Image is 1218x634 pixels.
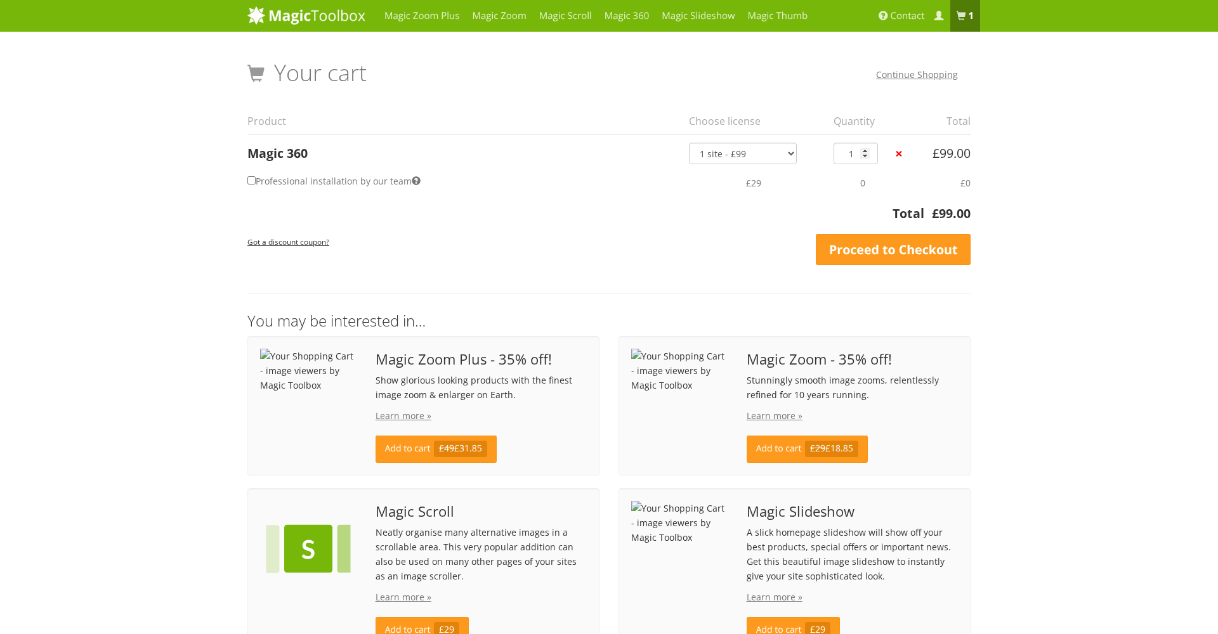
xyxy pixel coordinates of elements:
input: Professional installation by our team [247,176,256,184]
img: Your Shopping Cart - image viewers by Magic Toolbox [260,501,357,597]
a: Continue Shopping [876,68,958,81]
p: A slick homepage slideshow will show off your best products, special offers or important news. Ge... [747,525,958,583]
span: Magic Zoom Plus - 35% off! [376,352,587,366]
bdi: 99.00 [933,145,971,162]
img: MagicToolbox.com - Image tools for your website [247,6,365,25]
p: Neatly organise many alternative images in a scrollable area. This very popular addition can also... [376,525,587,583]
a: Proceed to Checkout [816,234,971,266]
th: Total [917,108,971,134]
span: £ [932,205,939,222]
td: 0 [826,164,893,201]
span: Contact [891,10,925,22]
input: Qty [834,143,878,164]
span: Magic Scroll [376,504,587,519]
h3: You may be interested in… [247,313,971,329]
th: Choose license [681,108,826,134]
th: Product [247,108,681,134]
a: Got a discount coupon? [247,231,329,252]
a: Add to cart£29£18.85 [747,436,868,463]
th: Quantity [826,108,893,134]
bdi: 99.00 [932,205,971,222]
h1: Your cart [247,60,367,86]
a: Magic 360 [247,145,308,162]
span: Magic Slideshow [747,504,958,519]
p: Stunningly smooth image zooms, relentlessly refined for 10 years running. [747,373,958,402]
th: Total [247,204,924,230]
span: £0 [960,177,971,189]
s: £29 [810,443,825,455]
s: £49 [439,443,454,455]
a: Learn more » [376,410,431,422]
span: £ [933,145,940,162]
a: Learn more » [747,410,802,422]
span: £31.85 [434,441,488,457]
img: Your Shopping Cart - image viewers by Magic Toolbox [631,501,728,545]
a: Learn more » [376,591,431,603]
b: 1 [968,10,974,22]
label: Professional installation by our team [247,172,421,190]
span: £18.85 [805,441,859,457]
a: Add to cart£49£31.85 [376,436,497,463]
a: × [893,147,906,160]
td: £29 [681,164,826,201]
small: Got a discount coupon? [247,236,329,247]
img: Your Shopping Cart - image viewers by Magic Toolbox [260,349,357,392]
img: Your Shopping Cart - image viewers by Magic Toolbox [631,349,728,392]
p: Show glorious looking products with the finest image zoom & enlarger on Earth. [376,373,587,402]
span: Magic Zoom - 35% off! [747,352,958,366]
a: Learn more » [747,591,802,603]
